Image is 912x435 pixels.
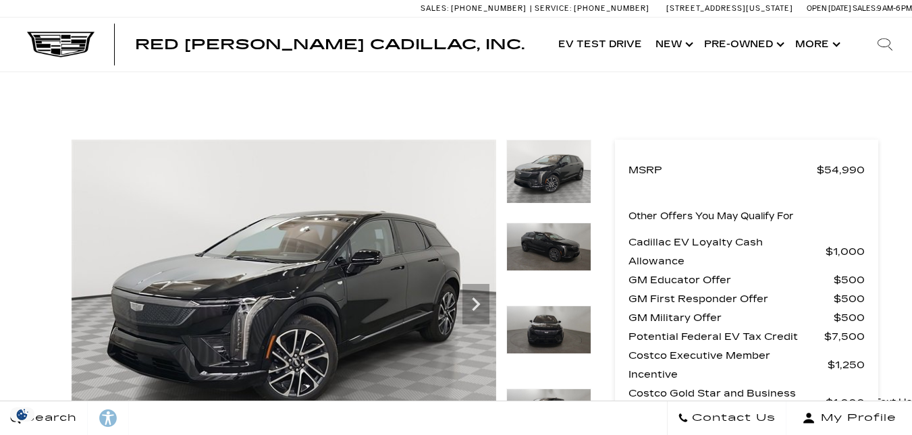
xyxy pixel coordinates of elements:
[628,161,865,179] a: MSRP $54,990
[834,270,865,289] span: $500
[628,161,817,179] span: MSRP
[421,5,530,12] a: Sales: [PHONE_NUMBER]
[824,327,865,346] span: $7,500
[826,393,865,412] span: $1,000
[807,4,851,13] span: Open [DATE]
[628,327,865,346] a: Potential Federal EV Tax Credit $7,500
[649,18,697,71] a: New
[628,207,794,226] p: Other Offers You May Qualify For
[135,38,525,51] a: Red [PERSON_NAME] Cadillac, Inc.
[689,409,776,428] span: Contact Us
[27,32,95,57] img: Cadillac Dark Logo with Cadillac White Text
[628,233,865,270] a: Cadillac EV Loyalty Cash Allowance $1,000
[628,289,834,308] span: GM First Responder Offer
[667,401,786,435] a: Contact Us
[628,270,865,289] a: GM Educator Offer $500
[834,308,865,327] span: $500
[530,5,653,12] a: Service: [PHONE_NUMBER]
[828,355,865,374] span: $1,250
[877,4,912,13] span: 9 AM-6 PM
[421,4,449,13] span: Sales:
[788,18,844,71] button: More
[834,289,865,308] span: $500
[628,270,834,289] span: GM Educator Offer
[628,308,865,327] a: GM Military Offer $500
[506,223,591,271] img: New 2025 Black Raven Cadillac Sport 1 image 2
[817,161,865,179] span: $54,990
[506,140,591,204] img: New 2025 Black Raven Cadillac Sport 1 image 1
[552,18,649,71] a: EV Test Drive
[826,242,865,261] span: $1,000
[462,284,489,324] div: Next
[628,233,826,270] span: Cadillac EV Loyalty Cash Allowance
[628,384,865,422] a: Costco Gold Star and Business Member Incentive $1,000
[815,409,896,428] span: My Profile
[7,407,38,422] section: Click to Open Cookie Consent Modal
[7,407,38,422] img: Opt-Out Icon
[628,346,828,384] span: Costco Executive Member Incentive
[666,4,793,13] a: [STREET_ADDRESS][US_STATE]
[451,4,527,13] span: [PHONE_NUMBER]
[874,397,912,408] span: Text Us
[853,4,877,13] span: Sales:
[628,327,824,346] span: Potential Federal EV Tax Credit
[535,4,572,13] span: Service:
[574,4,649,13] span: [PHONE_NUMBER]
[628,384,826,422] span: Costco Gold Star and Business Member Incentive
[697,18,788,71] a: Pre-Owned
[874,393,912,412] a: Text Us
[21,409,77,428] span: Search
[628,289,865,308] a: GM First Responder Offer $500
[135,36,525,53] span: Red [PERSON_NAME] Cadillac, Inc.
[506,306,591,354] img: New 2025 Black Raven Cadillac Sport 1 image 3
[628,308,834,327] span: GM Military Offer
[786,401,912,435] button: Open user profile menu
[628,346,865,384] a: Costco Executive Member Incentive $1,250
